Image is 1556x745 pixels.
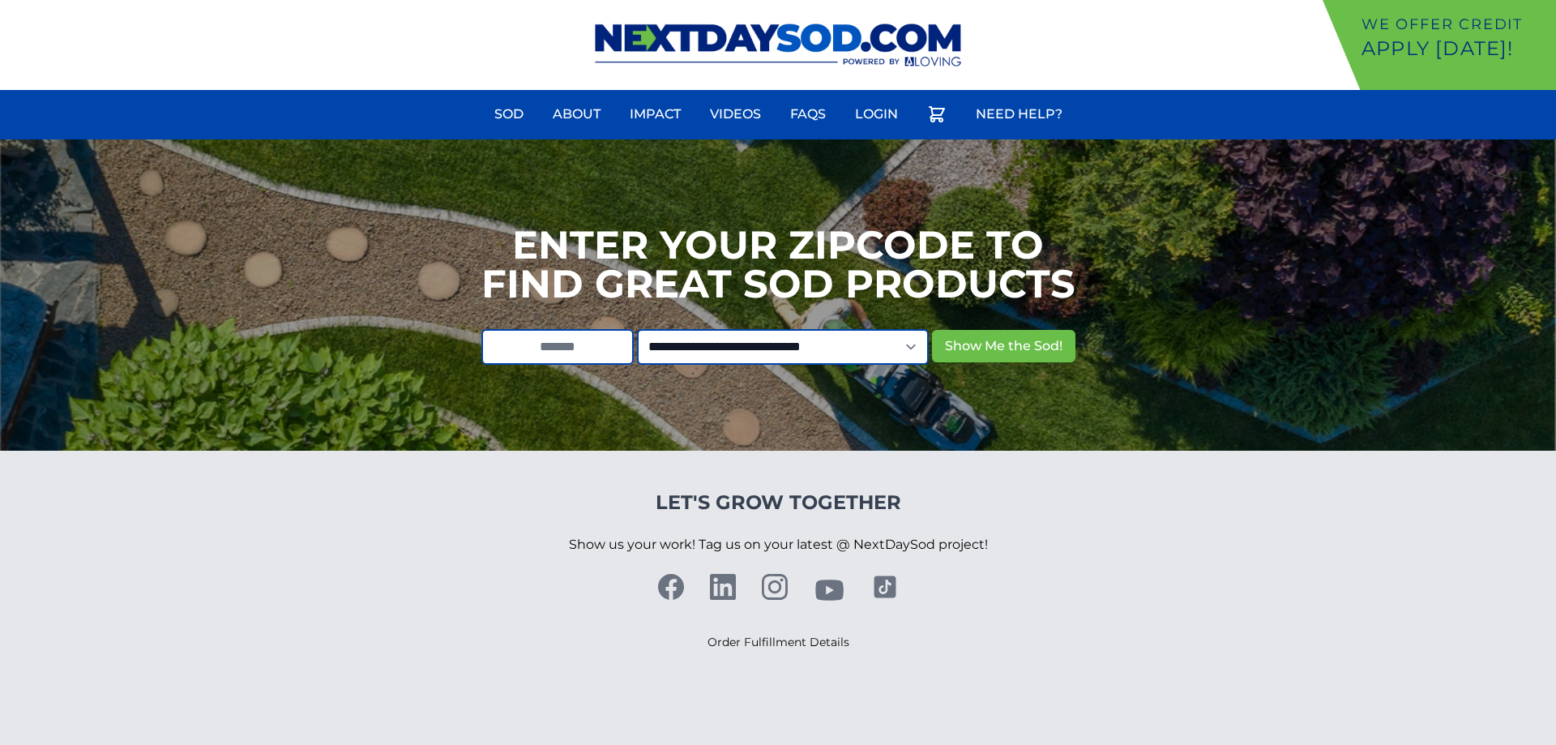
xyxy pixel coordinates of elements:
a: Sod [485,95,533,134]
a: Login [845,95,908,134]
a: Need Help? [966,95,1072,134]
a: FAQs [780,95,836,134]
p: Apply [DATE]! [1361,36,1550,62]
button: Show Me the Sod! [932,330,1075,362]
h1: Enter your Zipcode to Find Great Sod Products [481,225,1075,303]
a: About [543,95,610,134]
a: Videos [700,95,771,134]
p: Show us your work! Tag us on your latest @ NextDaySod project! [569,516,988,574]
h4: Let's Grow Together [569,490,988,516]
a: Impact [620,95,690,134]
a: Order Fulfillment Details [707,635,849,649]
p: We offer Credit [1361,13,1550,36]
